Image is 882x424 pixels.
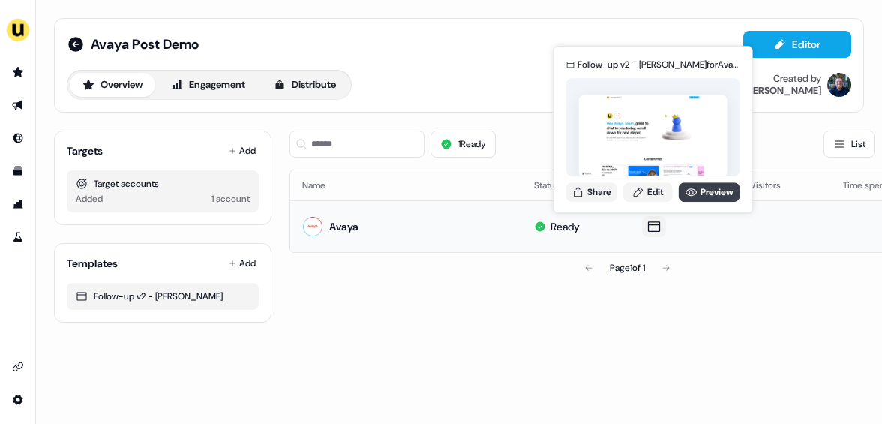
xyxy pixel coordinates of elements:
[550,219,580,234] div: Ready
[750,172,799,199] button: Visitors
[743,38,851,54] a: Editor
[67,143,103,158] div: Targets
[76,191,103,206] div: Added
[430,131,496,158] button: 1Ready
[827,73,851,97] img: James
[76,176,250,191] div: Target accounts
[67,256,118,271] div: Templates
[91,35,199,53] span: Avaya Post Demo
[534,172,577,199] button: Status
[226,253,259,274] button: Add
[6,355,30,379] a: Go to integrations
[610,260,645,275] div: Page 1 of 1
[823,131,875,158] button: List
[261,73,349,97] button: Distribute
[6,388,30,412] a: Go to integrations
[577,57,739,72] div: Follow-up v2 - [PERSON_NAME] for Avaya
[623,182,673,202] a: Edit
[6,192,30,216] a: Go to attribution
[329,219,358,234] div: Avaya
[6,126,30,150] a: Go to Inbound
[773,73,821,85] div: Created by
[302,172,343,199] button: Name
[6,159,30,183] a: Go to templates
[743,31,851,58] button: Editor
[6,60,30,84] a: Go to prospects
[211,191,250,206] div: 1 account
[158,73,258,97] button: Engagement
[76,289,250,304] div: Follow-up v2 - [PERSON_NAME]
[70,73,155,97] button: Overview
[679,182,740,202] a: Preview
[226,140,259,161] button: Add
[579,95,727,178] img: asset preview
[6,93,30,117] a: Go to outbound experience
[566,182,617,202] button: Share
[6,225,30,249] a: Go to experiments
